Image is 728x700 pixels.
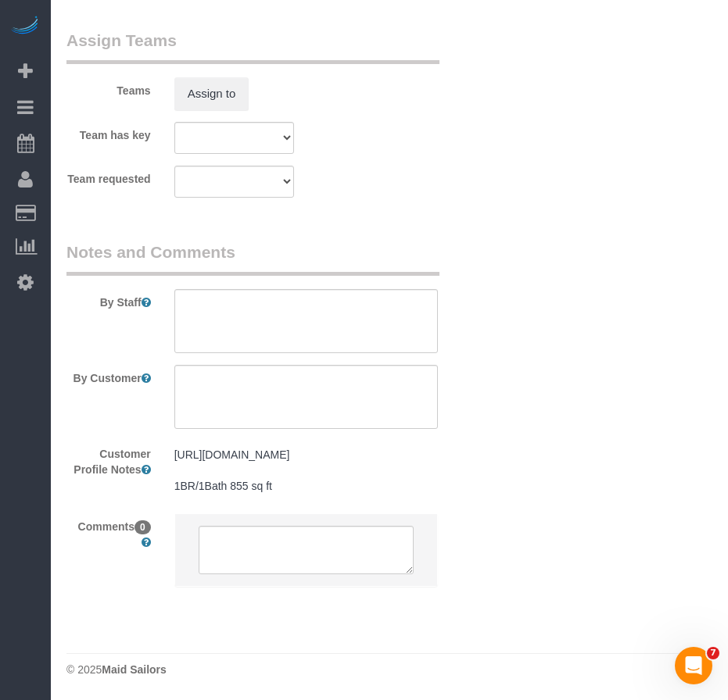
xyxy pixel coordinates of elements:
legend: Assign Teams [66,29,439,64]
label: Team requested [55,166,163,187]
label: Comments [55,513,163,550]
span: 7 [707,647,719,659]
strong: Maid Sailors [102,663,166,676]
label: Customer Profile Notes [55,441,163,477]
div: © 2025 [66,662,712,677]
iframe: Intercom live chat [675,647,712,684]
label: Team has key [55,122,163,143]
button: Assign to [174,77,249,110]
img: Automaid Logo [9,16,41,37]
label: Teams [55,77,163,98]
label: By Staff [55,289,163,310]
label: By Customer [55,365,163,386]
span: 0 [134,520,151,534]
pre: [URL][DOMAIN_NAME] 1BR/1Bath 855 sq ft [174,447,438,494]
legend: Notes and Comments [66,241,439,276]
